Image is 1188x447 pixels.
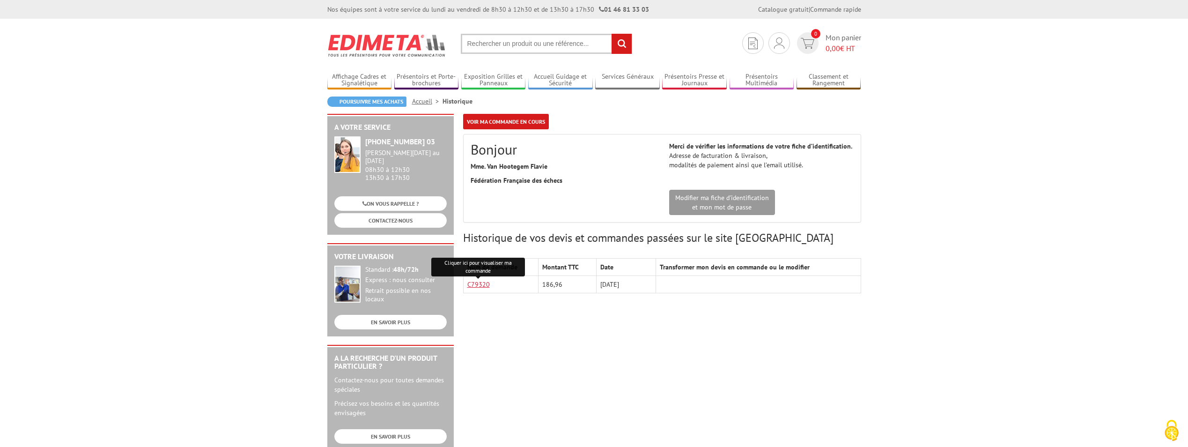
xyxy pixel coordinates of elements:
a: C79320 [467,280,490,289]
div: Standard : [365,266,447,274]
strong: 01 46 81 33 03 [599,5,649,14]
a: CONTACTEZ-NOUS [334,213,447,228]
img: devis rapide [748,37,758,49]
a: Présentoirs Multimédia [730,73,794,88]
strong: Merci de vérifier les informations de votre fiche d’identification. [669,142,852,150]
h2: Votre livraison [334,253,447,261]
p: Précisez vos besoins et les quantités envisagées [334,399,447,417]
a: EN SAVOIR PLUS [334,429,447,444]
a: Modifier ma fiche d'identificationet mon mot de passe [669,190,775,215]
a: Accueil [412,97,443,105]
img: widget-service.jpg [334,136,361,173]
span: 0,00 [826,44,840,53]
a: Voir ma commande en cours [463,114,549,129]
strong: Fédération Française des échecs [471,176,562,185]
input: rechercher [612,34,632,54]
span: 0 [811,29,820,38]
a: ON VOUS RAPPELLE ? [334,196,447,211]
a: Présentoirs et Porte-brochures [394,73,459,88]
img: Cookies (fenêtre modale) [1160,419,1183,442]
a: Services Généraux [595,73,660,88]
td: [DATE] [596,276,656,293]
a: Affichage Cadres et Signalétique [327,73,392,88]
img: Edimeta [327,28,447,63]
th: Date [596,259,656,276]
h2: Bonjour [471,142,655,157]
p: Contactez-nous pour toutes demandes spéciales [334,375,447,394]
span: € HT [826,43,861,54]
div: Retrait possible en nos locaux [365,287,447,304]
td: 186,96 [539,276,596,293]
button: Cookies (fenêtre modale) [1155,415,1188,447]
p: Adresse de facturation & livraison, modalités de paiement ainsi que l’email utilisé. [669,142,854,170]
a: Exposition Grilles et Panneaux [461,73,526,88]
div: [PERSON_NAME][DATE] au [DATE] [365,149,447,165]
th: Transformer mon devis en commande ou le modifier [656,259,861,276]
a: devis rapide 0 Mon panier 0,00€ HT [795,32,861,54]
strong: 48h/72h [393,265,419,274]
a: Présentoirs Presse et Journaux [662,73,727,88]
div: Express : nous consulter [365,276,447,284]
strong: Mme. Van Hootegem Flavie [471,162,547,171]
div: 08h30 à 12h30 13h30 à 17h30 [365,149,447,181]
a: Accueil Guidage et Sécurité [528,73,593,88]
a: Classement et Rangement [797,73,861,88]
img: widget-livraison.jpg [334,266,361,303]
strong: [PHONE_NUMBER] 03 [365,137,435,146]
a: Commande rapide [810,5,861,14]
h2: A votre service [334,123,447,132]
input: Rechercher un produit ou une référence... [461,34,632,54]
span: Mon panier [826,32,861,54]
img: devis rapide [801,38,814,49]
h2: A la recherche d'un produit particulier ? [334,354,447,371]
a: EN SAVOIR PLUS [334,315,447,329]
div: | [758,5,861,14]
div: Cliquer ici pour visualiser ma commande [431,258,525,276]
a: Catalogue gratuit [758,5,809,14]
a: Poursuivre mes achats [327,97,406,107]
img: devis rapide [774,37,784,49]
li: Historique [443,97,472,106]
th: Montant TTC [539,259,596,276]
h3: Historique de vos devis et commandes passées sur le site [GEOGRAPHIC_DATA] [463,232,861,244]
div: Nos équipes sont à votre service du lundi au vendredi de 8h30 à 12h30 et de 13h30 à 17h30 [327,5,649,14]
